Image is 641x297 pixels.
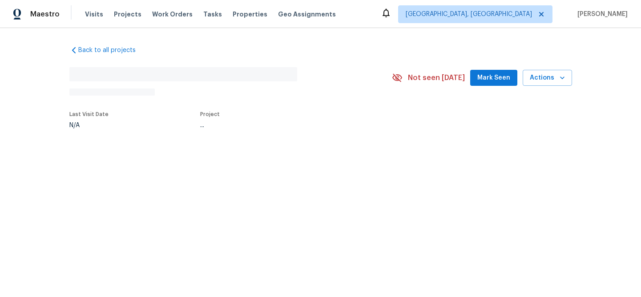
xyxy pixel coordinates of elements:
span: Properties [233,10,267,19]
span: Last Visit Date [69,112,109,117]
span: Work Orders [152,10,193,19]
a: Back to all projects [69,46,155,55]
span: [GEOGRAPHIC_DATA], [GEOGRAPHIC_DATA] [406,10,532,19]
span: Project [200,112,220,117]
span: [PERSON_NAME] [574,10,628,19]
span: Projects [114,10,141,19]
span: Tasks [203,11,222,17]
span: Not seen [DATE] [408,73,465,82]
button: Mark Seen [470,70,517,86]
button: Actions [523,70,572,86]
span: Visits [85,10,103,19]
span: Mark Seen [477,72,510,84]
div: ... [200,122,371,128]
span: Actions [530,72,565,84]
span: Geo Assignments [278,10,336,19]
div: N/A [69,122,109,128]
span: Maestro [30,10,60,19]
